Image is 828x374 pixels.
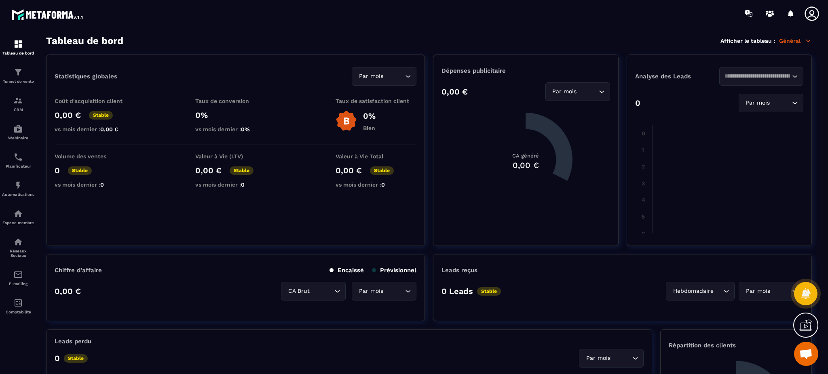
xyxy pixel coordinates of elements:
[195,181,276,188] p: vs mois dernier :
[2,174,34,203] a: automationsautomationsAutomatisations
[739,282,803,300] div: Search for option
[381,181,385,188] span: 0
[2,249,34,258] p: Réseaux Sociaux
[11,7,84,22] img: logo
[55,267,102,274] p: Chiffre d’affaire
[241,181,245,188] span: 0
[2,231,34,264] a: social-networksocial-networkRéseaux Sociaux
[642,213,645,220] tspan: 5
[2,79,34,84] p: Tunnel de vente
[579,349,644,368] div: Search for option
[719,67,803,86] div: Search for option
[336,181,416,188] p: vs mois dernier :
[551,87,579,96] span: Par mois
[669,342,803,349] p: Répartition des clients
[545,82,610,101] div: Search for option
[579,87,597,96] input: Search for option
[2,282,34,286] p: E-mailing
[55,166,60,175] p: 0
[2,203,34,231] a: automationsautomationsEspace membre
[2,118,34,146] a: automationsautomationsWebinaire
[336,166,362,175] p: 0,00 €
[13,298,23,308] img: accountant
[772,99,790,107] input: Search for option
[739,94,803,112] div: Search for option
[441,67,610,74] p: Dépenses publicitaire
[195,166,222,175] p: 0,00 €
[2,292,34,320] a: accountantaccountantComptabilité
[330,267,364,274] p: Encaissé
[2,61,34,90] a: formationformationTunnel de vente
[13,209,23,219] img: automations
[477,287,501,296] p: Stable
[642,230,645,237] tspan: 6
[744,99,772,107] span: Par mois
[635,98,640,108] p: 0
[311,287,332,296] input: Search for option
[195,126,276,132] p: vs mois dernier :
[241,126,250,132] span: 0%
[779,37,812,44] p: Général
[363,111,376,121] p: 0%
[195,153,276,160] p: Valeur à Vie (LTV)
[336,153,416,160] p: Valeur à Vie Total
[2,310,34,314] p: Comptabilité
[612,354,630,363] input: Search for option
[2,221,34,225] p: Espace membre
[642,180,645,187] tspan: 3
[55,181,135,188] p: vs mois dernier :
[13,39,23,49] img: formation
[357,287,385,296] span: Par mois
[363,125,376,131] p: Bien
[55,353,60,363] p: 0
[195,98,276,104] p: Taux de conversion
[357,72,385,81] span: Par mois
[671,287,715,296] span: Hebdomadaire
[13,181,23,190] img: automations
[385,72,403,81] input: Search for option
[336,110,357,132] img: b-badge-o.b3b20ee6.svg
[715,287,721,296] input: Search for option
[441,267,477,274] p: Leads reçus
[55,73,117,80] p: Statistiques globales
[635,73,719,80] p: Analyse des Leads
[230,166,253,175] p: Stable
[441,87,468,97] p: 0,00 €
[13,237,23,247] img: social-network
[2,192,34,197] p: Automatisations
[2,136,34,140] p: Webinaire
[2,146,34,174] a: schedulerschedulerPlanificateur
[720,38,775,44] p: Afficher le tableau :
[13,96,23,105] img: formation
[46,35,123,46] h3: Tableau de bord
[584,354,612,363] span: Par mois
[13,124,23,134] img: automations
[2,51,34,55] p: Tableau de bord
[666,282,735,300] div: Search for option
[336,98,416,104] p: Taux de satisfaction client
[772,287,790,296] input: Search for option
[13,152,23,162] img: scheduler
[89,111,113,120] p: Stable
[352,67,416,86] div: Search for option
[642,147,644,153] tspan: 1
[55,110,81,120] p: 0,00 €
[642,163,645,170] tspan: 2
[55,98,135,104] p: Coût d'acquisition client
[352,282,416,300] div: Search for option
[195,110,276,120] p: 0%
[2,33,34,61] a: formationformationTableau de bord
[55,126,135,132] p: vs mois dernier :
[13,67,23,77] img: formation
[68,166,92,175] p: Stable
[370,166,394,175] p: Stable
[2,264,34,292] a: emailemailE-mailing
[385,287,403,296] input: Search for option
[100,181,104,188] span: 0
[794,342,818,366] a: Ouvrir le chat
[55,286,81,296] p: 0,00 €
[13,270,23,279] img: email
[64,354,88,363] p: Stable
[281,282,346,300] div: Search for option
[642,197,645,203] tspan: 4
